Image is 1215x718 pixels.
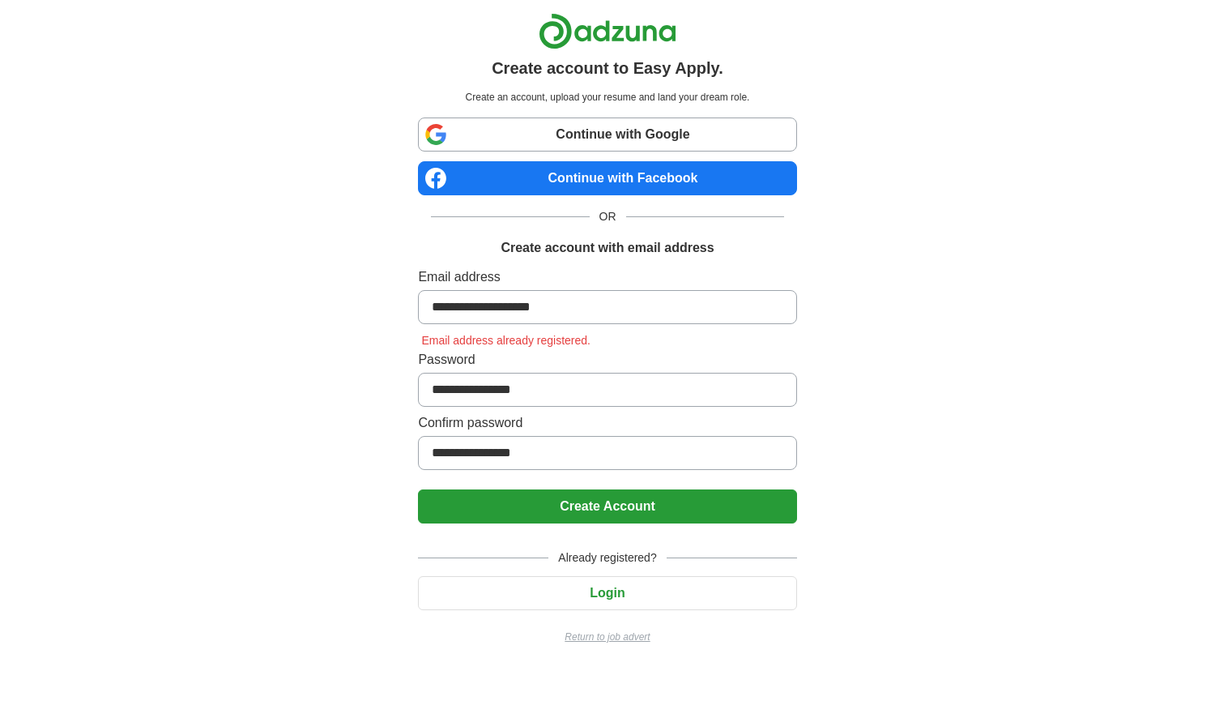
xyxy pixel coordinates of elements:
[418,489,796,524] button: Create Account
[418,161,796,195] a: Continue with Facebook
[418,267,796,287] label: Email address
[418,334,594,347] span: Email address already registered.
[501,238,714,258] h1: Create account with email address
[418,118,796,152] a: Continue with Google
[418,413,796,433] label: Confirm password
[418,576,796,610] button: Login
[418,586,796,600] a: Login
[418,630,796,644] a: Return to job advert
[590,208,626,225] span: OR
[418,350,796,370] label: Password
[492,56,723,80] h1: Create account to Easy Apply.
[548,549,666,566] span: Already registered?
[539,13,676,49] img: Adzuna logo
[421,90,793,105] p: Create an account, upload your resume and land your dream role.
